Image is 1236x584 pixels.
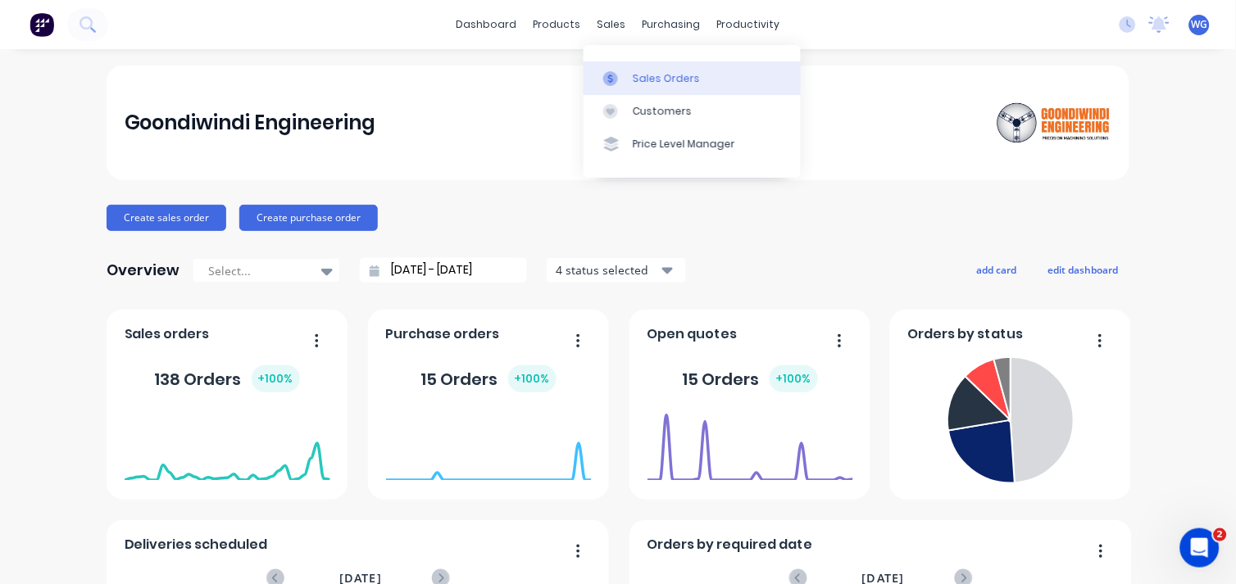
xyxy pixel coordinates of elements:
button: 4 status selected [547,258,686,283]
div: 15 Orders [421,365,557,392]
a: Customers [584,95,801,128]
span: Open quotes [648,324,738,344]
a: dashboard [448,12,525,37]
div: Price Level Manager [633,137,735,152]
img: Goondiwindi Engineering [997,93,1111,152]
span: Deliveries scheduled [125,535,268,555]
div: sales [589,12,634,37]
span: Sales orders [125,324,210,344]
span: 2 [1214,528,1227,541]
img: Factory [30,12,54,37]
div: 15 Orders [683,365,818,392]
div: Customers [633,104,692,119]
div: 4 status selected [556,261,659,278]
div: Overview [107,254,179,287]
span: Orders by status [908,324,1024,344]
div: products [525,12,589,37]
a: Price Level Manager [584,128,801,161]
span: WG [1192,17,1208,32]
div: purchasing [634,12,709,37]
div: 138 Orders [155,365,300,392]
button: edit dashboard [1038,259,1129,280]
div: productivity [709,12,788,37]
button: Create sales order [107,205,226,231]
a: Sales Orders [584,61,801,94]
iframe: Intercom live chat [1180,528,1220,568]
div: + 100 % [508,365,557,392]
button: Create purchase order [239,205,378,231]
span: Purchase orders [386,324,500,344]
div: Goondiwindi Engineering [125,106,376,139]
button: add card [966,259,1028,280]
div: Sales Orders [633,71,700,86]
div: + 100 % [252,365,300,392]
div: + 100 % [770,365,818,392]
